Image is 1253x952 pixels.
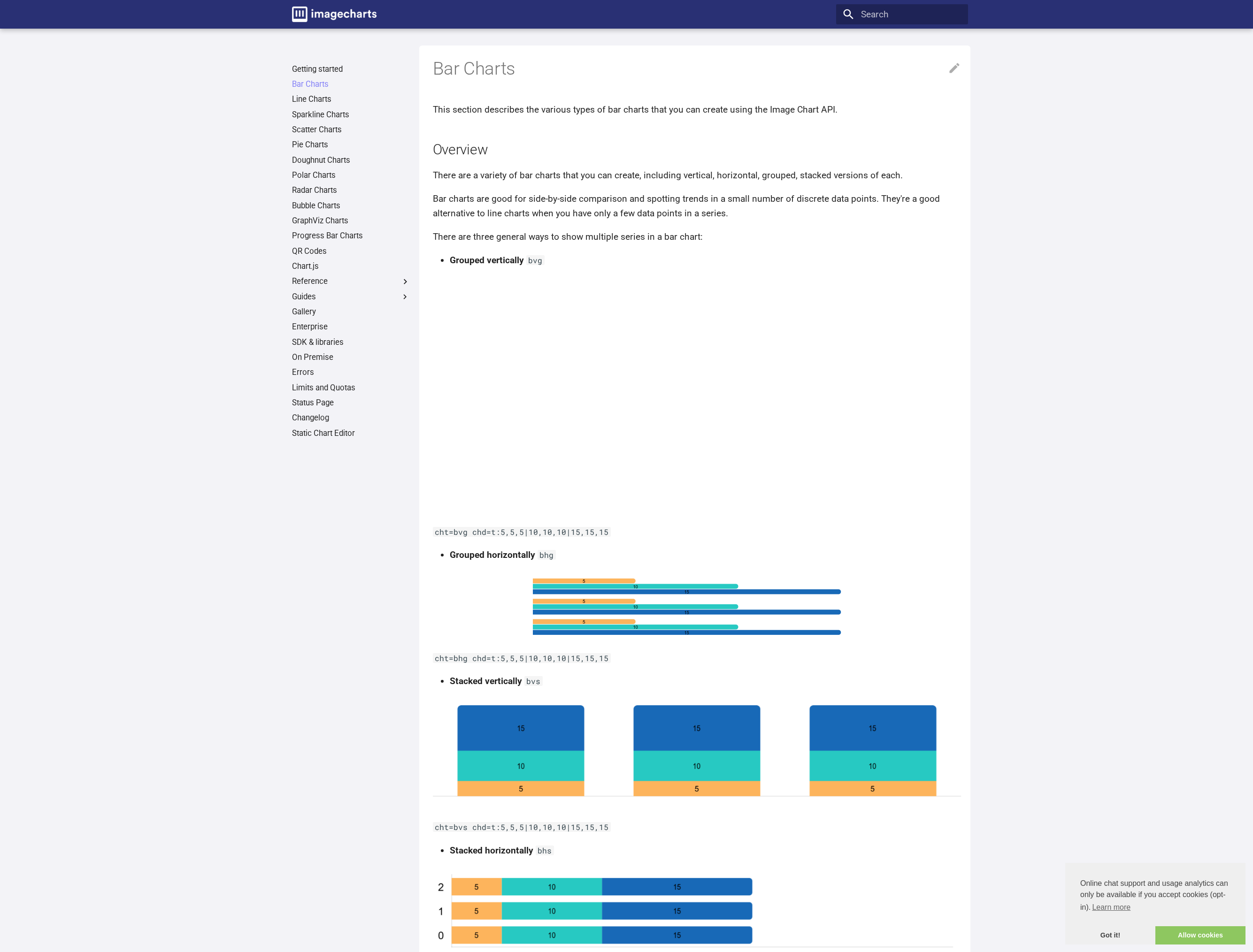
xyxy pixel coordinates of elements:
[538,550,556,560] code: bhg
[292,125,410,135] a: Scatter Charts
[292,155,410,166] a: Doughnut Charts
[292,140,410,150] a: Pie Charts
[450,845,533,856] strong: Stacked horizontally
[292,79,410,90] a: Bar Charts
[433,653,611,663] code: cht=bhg chd=t:5,5,5|10,10,10|15,15,15
[292,398,410,408] a: Status Page
[433,230,961,244] p: There are three general ways to show multiple series in a bar chart:
[433,168,961,183] p: There are a variety of bar charts that you can create, including vertical, horizontal, grouped, s...
[292,307,410,317] a: Gallery
[292,64,410,75] a: Getting started
[292,337,410,348] a: SDK & libraries
[433,103,961,117] p: This section describes the various types of bar charts that you can create using the Image Chart ...
[292,216,410,226] a: GraphViz Charts
[536,845,554,855] code: bhs
[292,231,410,241] a: Progress Bar Charts
[450,676,522,686] strong: Stacked vertically
[433,527,611,537] code: cht=bvg chd=t:5,5,5|10,10,10|15,15,15
[292,383,410,393] a: Limits and Quotas
[1091,900,1132,914] a: learn more about cookies
[450,255,524,266] strong: Grouped vertically
[1080,878,1230,914] span: Online chat support and usage analytics can only be available if you accept cookies (opt-in).
[292,261,410,272] a: Chart.js
[1065,863,1245,944] div: cookieconsent
[292,352,410,363] a: On Premise
[292,110,410,120] a: Sparkline Charts
[292,276,410,287] label: Reference
[292,322,410,332] a: Enterprise
[1065,926,1155,945] a: dismiss cookie message
[292,7,377,22] img: logo
[433,822,611,832] code: cht=bvs chd=t:5,5,5|10,10,10|15,15,15
[450,549,535,560] strong: Grouped horizontally
[292,94,410,105] a: Line Charts
[433,57,961,80] h1: Bar Charts
[292,246,410,257] a: QR Codes
[526,255,545,265] code: bvg
[433,140,961,160] h2: Overview
[292,201,410,211] a: Bubble Charts
[292,170,410,181] a: Polar Charts
[533,571,861,642] img: chart
[292,292,410,302] label: Guides
[292,428,410,439] a: Static Chart Editor
[524,676,543,686] code: bvs
[287,2,381,27] a: Image-Charts documentation
[292,413,410,423] a: Changelog
[292,185,410,196] a: Radar Charts
[433,192,961,221] p: Bar charts are good for side-by-side comparison and spotting trends in a small number of discrete...
[1155,926,1245,945] a: allow cookies
[836,4,968,24] input: Search
[292,367,410,378] a: Errors
[433,698,961,811] img: chart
